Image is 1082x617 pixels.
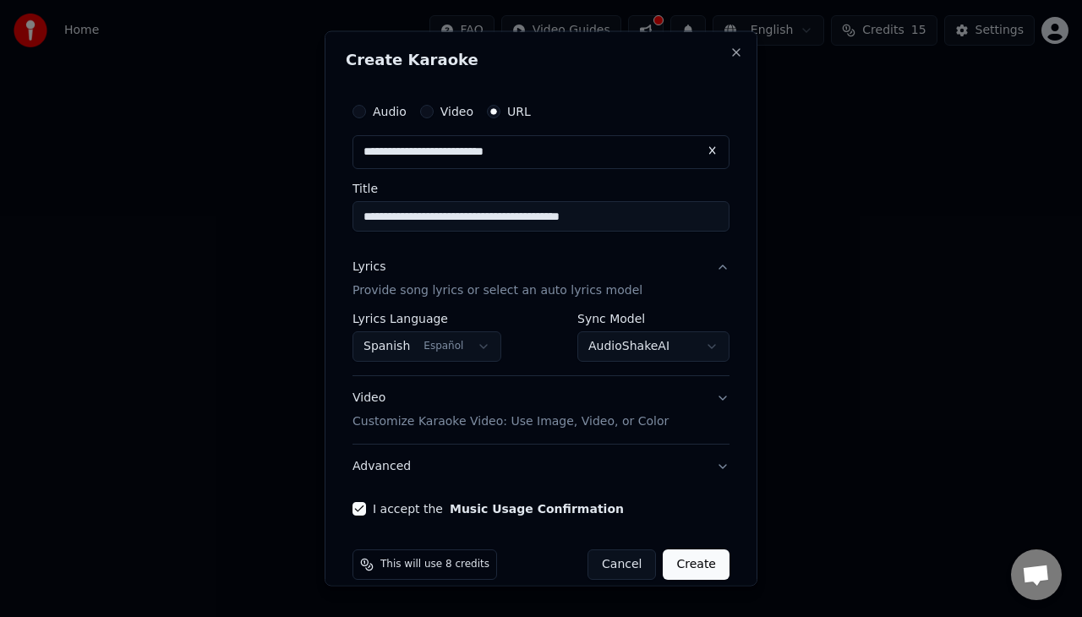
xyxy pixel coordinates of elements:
label: Video [440,106,473,117]
label: Title [352,183,730,194]
label: I accept the [373,502,624,514]
h2: Create Karaoke [346,52,736,68]
button: Advanced [352,444,730,488]
label: Sync Model [577,312,730,324]
button: VideoCustomize Karaoke Video: Use Image, Video, or Color [352,375,730,443]
label: Audio [373,106,407,117]
span: This will use 8 credits [380,557,489,571]
button: I accept the [450,502,624,514]
button: Cancel [587,549,656,579]
div: Video [352,389,669,429]
label: URL [507,106,531,117]
label: Lyrics Language [352,312,501,324]
button: Create [663,549,730,579]
div: LyricsProvide song lyrics or select an auto lyrics model [352,312,730,374]
div: Lyrics [352,259,385,276]
p: Customize Karaoke Video: Use Image, Video, or Color [352,412,669,429]
p: Provide song lyrics or select an auto lyrics model [352,281,642,298]
button: LyricsProvide song lyrics or select an auto lyrics model [352,245,730,313]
